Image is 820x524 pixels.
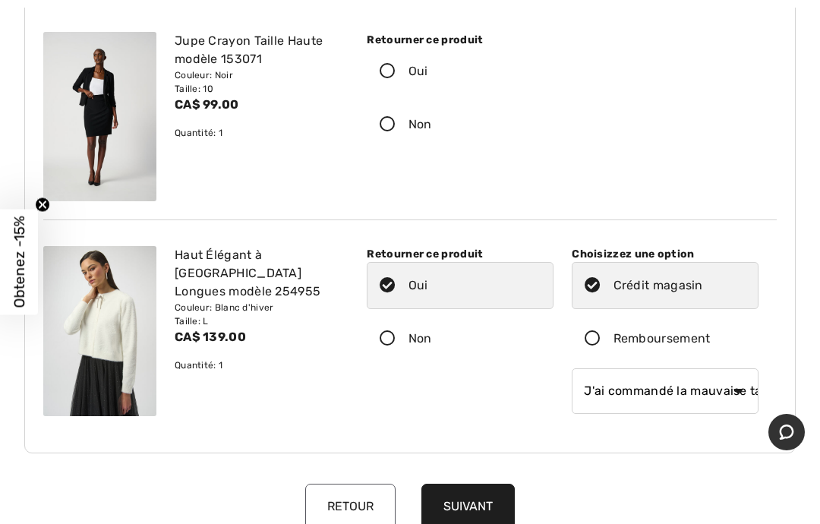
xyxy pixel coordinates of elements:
[175,358,340,372] div: Quantité: 1
[175,68,340,82] div: Couleur: Noir
[367,32,553,48] div: Retourner ce produit
[572,246,758,262] div: Choisizzez une option
[613,276,703,295] div: Crédit magasin
[613,330,711,348] div: Remboursement
[367,246,553,262] div: Retourner ce produit
[175,126,340,140] div: Quantité: 1
[43,32,156,201] img: joseph-ribkoff-skirts-black_153071s1_7aeb_search.jpg
[35,197,50,213] button: Close teaser
[11,216,28,308] span: Obtenez -15%
[175,328,340,346] div: CA$ 139.00
[175,314,340,328] div: Taille: L
[367,48,553,95] label: Oui
[175,82,340,96] div: Taille: 10
[367,262,553,309] label: Oui
[43,246,156,415] img: joseph-ribkoff-tops-winter-white_254955b_2_eb68_search.jpg
[175,301,340,314] div: Couleur: Blanc d'hiver
[768,414,805,452] iframe: Ouvre un widget dans lequel vous pouvez chatter avec l’un de nos agents
[175,96,340,114] div: CA$ 99.00
[367,315,553,362] label: Non
[175,246,340,301] div: Haut Élégant à [GEOGRAPHIC_DATA] Longues modèle 254955
[175,32,340,68] div: Jupe Crayon Taille Haute modèle 153071
[367,101,553,148] label: Non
